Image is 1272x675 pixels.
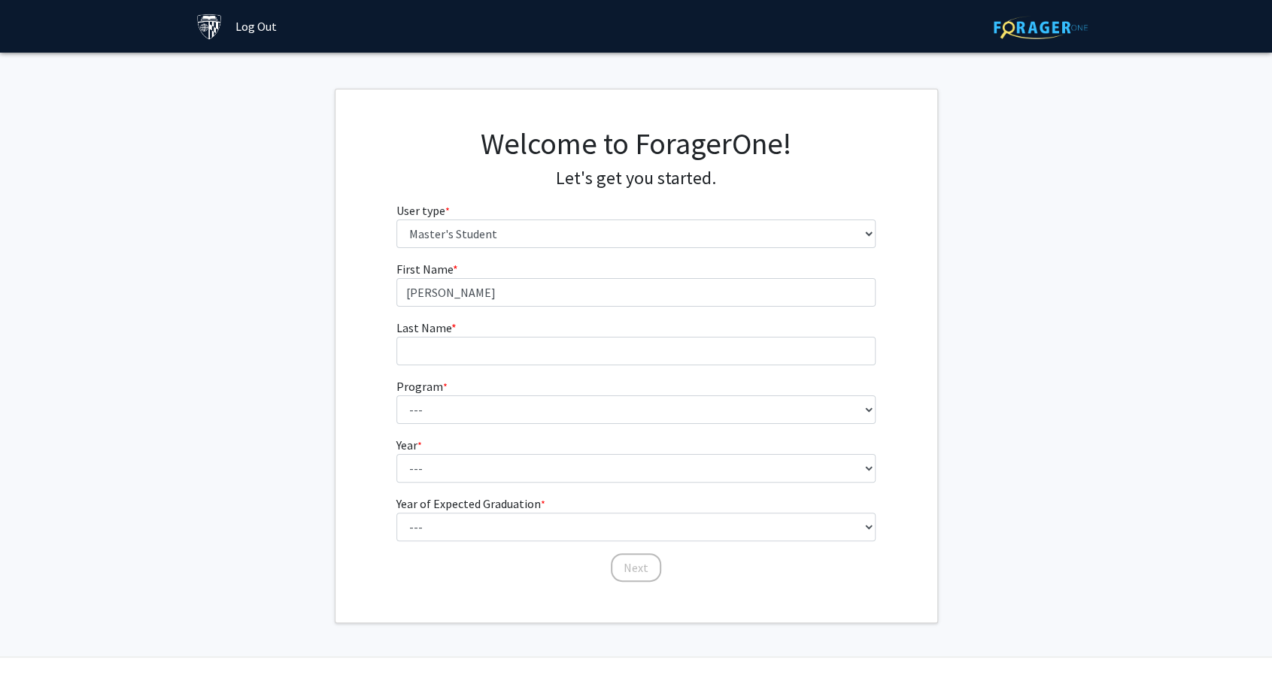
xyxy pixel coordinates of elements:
h1: Welcome to ForagerOne! [396,126,876,162]
label: Program [396,377,448,395]
img: ForagerOne Logo [994,16,1088,39]
iframe: Chat [11,607,64,664]
button: Next [611,553,661,582]
label: User type [396,201,450,219]
label: Year [396,436,422,454]
span: Last Name [396,320,451,335]
img: Johns Hopkins University Logo [196,14,223,40]
h4: Let's get you started. [396,168,876,189]
span: First Name [396,262,453,277]
label: Year of Expected Graduation [396,495,545,513]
